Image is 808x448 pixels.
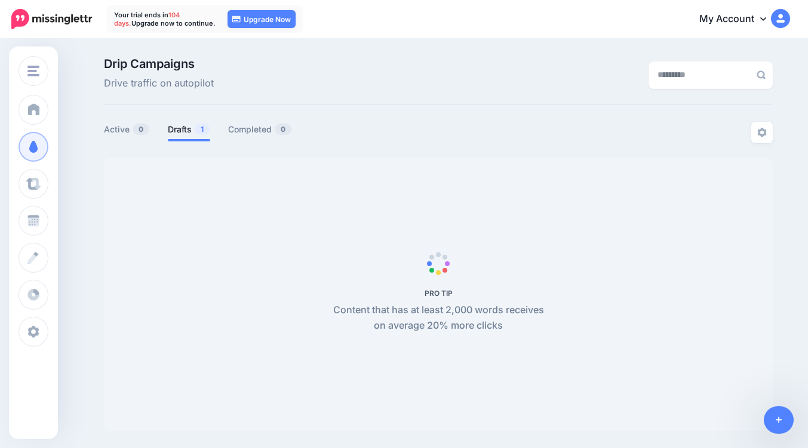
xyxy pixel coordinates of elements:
span: 1 [195,123,210,135]
a: Upgrade Now [228,10,296,28]
span: 0 [133,123,149,135]
a: Completed0 [228,122,292,137]
span: 0 [275,123,291,135]
span: 104 days. [114,11,180,27]
a: Drafts1 [168,122,210,137]
h5: PRO TIP [327,289,551,298]
img: settings-grey.png [757,128,767,137]
p: Your trial ends in Upgrade now to continue. [114,11,216,27]
span: Drive traffic on autopilot [104,76,214,91]
a: Active0 [104,122,150,137]
img: Missinglettr [11,9,92,29]
img: menu.png [27,66,39,76]
img: search-grey-6.png [757,70,766,79]
a: My Account [687,5,790,34]
p: Content that has at least 2,000 words receives on average 20% more clicks [327,302,551,333]
span: Drip Campaigns [104,58,214,70]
